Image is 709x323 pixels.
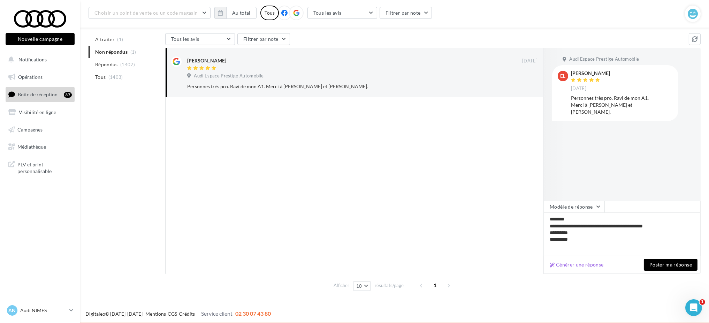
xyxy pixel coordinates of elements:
[17,126,43,132] span: Campagnes
[14,13,62,24] img: logo
[6,304,75,317] a: AN Audi NIMES
[108,74,123,80] span: (1403)
[20,307,67,314] p: Audi NIMES
[4,105,76,120] a: Visibilité en ligne
[187,57,226,64] div: [PERSON_NAME]
[561,73,566,80] span: EL
[168,311,177,317] a: CGS
[18,74,43,80] span: Opérations
[571,95,673,115] div: Personnes très pro. Ravi de mon A1. Merci à [PERSON_NAME] et [PERSON_NAME].
[120,62,135,67] span: (1402)
[380,7,432,19] button: Filtrer par note
[226,7,257,19] button: Au total
[4,122,76,137] a: Campagnes
[84,218,112,246] button: Tâches
[14,119,117,134] div: Notre bot et notre équipe peuvent vous aider
[18,57,47,62] span: Notifications
[375,282,404,289] span: résultats/page
[64,92,72,98] div: 37
[353,281,371,291] button: 10
[18,91,58,97] span: Boîte de réception
[4,70,76,84] a: Opérations
[95,61,118,68] span: Répondus
[4,157,76,178] a: PLV et print personnalisable
[14,198,46,205] div: Avis clients
[85,311,105,317] a: Digitaleo
[89,7,211,19] button: Choisir un point de vente ou un code magasin
[171,36,199,42] span: Tous les avis
[313,10,342,16] span: Tous les avis
[569,56,639,62] span: Audi Espace Prestige Automobile
[187,83,492,90] div: Personnes très pro. Ravi de mon A1. Merci à [PERSON_NAME] et [PERSON_NAME].
[334,282,349,289] span: Afficher
[17,160,72,175] span: PLV et print personnalisable
[7,106,132,140] div: Poser une questionNotre bot et notre équipe peuvent vous aider
[4,235,24,240] span: Accueil
[7,143,132,192] img: 🔎 Filtrez plus efficacement vos avis
[235,310,271,317] span: 02 30 07 43 80
[4,87,76,102] a: Boîte de réception37
[571,71,610,76] div: [PERSON_NAME]
[14,210,113,224] div: 🔎 Filtrez plus efficacement vos avis
[14,50,125,73] p: Bonjour [PERSON_NAME]👋
[117,37,123,42] span: (1)
[685,299,702,316] iframe: Intercom live chat
[571,85,586,92] span: [DATE]
[85,311,271,317] span: © [DATE]-[DATE] - - -
[30,235,54,240] span: Actualités
[112,218,139,246] button: Aide
[89,235,106,240] span: Tâches
[145,311,166,317] a: Mentions
[237,33,290,45] button: Filtrer par note
[547,261,607,269] button: Générer une réponse
[17,144,46,150] span: Médiathèque
[260,6,279,20] div: Tous
[194,73,264,79] span: Audi Espace Prestige Automobile
[179,311,195,317] a: Crédits
[94,10,198,16] span: Choisir un point de vente ou un code magasin
[522,58,538,64] span: [DATE]
[356,283,362,289] span: 10
[19,109,56,115] span: Visibilité en ligne
[544,201,604,213] button: Modèle de réponse
[201,310,232,317] span: Service client
[4,140,76,154] a: Médiathèque
[95,36,115,43] span: A traiter
[165,33,235,45] button: Tous les avis
[9,307,16,314] span: AN
[28,218,56,246] button: Actualités
[700,299,705,305] span: 1
[48,198,84,205] div: Amélioration
[57,235,92,240] span: Conversations
[214,7,257,19] button: Au total
[56,218,84,246] button: Conversations
[307,7,377,19] button: Tous les avis
[14,112,117,119] div: Poser une question
[14,73,125,97] p: Comment pouvons-nous vous aider ?
[120,11,132,24] div: Fermer
[644,259,697,271] button: Poster ma réponse
[4,52,73,67] button: Notifications
[429,280,441,291] span: 1
[120,235,131,240] span: Aide
[6,33,75,45] button: Nouvelle campagne
[7,143,132,239] div: 🔎 Filtrez plus efficacement vos avisAvis clientsAmélioration🔎 Filtrez plus efficacement vos avis
[95,74,106,81] span: Tous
